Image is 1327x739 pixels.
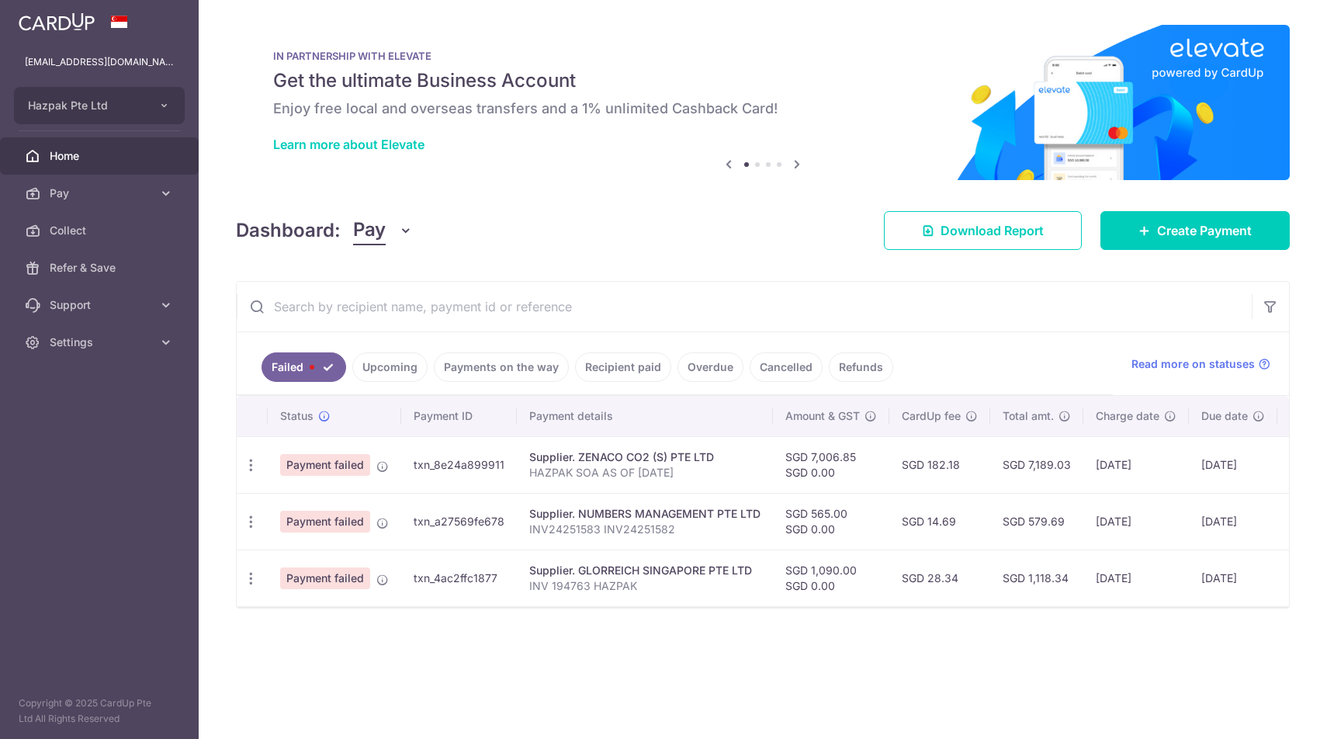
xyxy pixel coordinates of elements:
td: SGD 1,090.00 SGD 0.00 [773,550,889,606]
p: INV 194763 HAZPAK [529,578,761,594]
td: SGD 182.18 [889,436,990,493]
td: SGD 579.69 [990,493,1083,550]
h6: Enjoy free local and overseas transfers and a 1% unlimited Cashback Card! [273,99,1253,118]
button: Pay [353,216,413,245]
a: Payments on the way [434,352,569,382]
td: [DATE] [1189,550,1277,606]
div: Supplier. GLORREICH SINGAPORE PTE LTD [529,563,761,578]
p: [EMAIL_ADDRESS][DOMAIN_NAME] [25,54,174,70]
button: Hazpak Pte Ltd [14,87,185,124]
img: Bank Card [1282,569,1313,588]
td: [DATE] [1083,436,1189,493]
td: [DATE] [1083,493,1189,550]
td: SGD 14.69 [889,493,990,550]
span: Settings [50,335,152,350]
td: SGD 565.00 SGD 0.00 [773,493,889,550]
th: Payment details [517,396,773,436]
span: Read more on statuses [1131,356,1255,372]
img: CardUp [19,12,95,31]
span: Home [50,148,152,164]
td: txn_a27569fe678 [401,493,517,550]
span: CardUp fee [902,408,961,424]
a: Failed [262,352,346,382]
span: Charge date [1096,408,1159,424]
img: Bank Card [1282,512,1313,531]
td: SGD 7,006.85 SGD 0.00 [773,436,889,493]
td: SGD 7,189.03 [990,436,1083,493]
span: Payment failed [280,567,370,589]
span: Refer & Save [50,260,152,276]
p: INV24251583 INV24251582 [529,522,761,537]
td: txn_4ac2ffc1877 [401,550,517,606]
td: SGD 1,118.34 [990,550,1083,606]
a: Upcoming [352,352,428,382]
img: Renovation banner [236,25,1290,180]
span: Create Payment [1157,221,1252,240]
span: Total amt. [1003,408,1054,424]
span: Collect [50,223,152,238]
td: [DATE] [1189,436,1277,493]
img: Bank Card [1282,456,1313,474]
p: IN PARTNERSHIP WITH ELEVATE [273,50,1253,62]
div: Supplier. ZENACO CO2 (S) PTE LTD [529,449,761,465]
span: Payment failed [280,511,370,533]
a: Recipient paid [575,352,671,382]
span: Pay [353,216,386,245]
a: Refunds [829,352,893,382]
p: HAZPAK SOA AS OF [DATE] [529,465,761,481]
td: [DATE] [1189,493,1277,550]
a: Overdue [677,352,743,382]
span: Due date [1201,408,1248,424]
span: Support [50,297,152,313]
span: Payment failed [280,454,370,476]
a: Read more on statuses [1131,356,1270,372]
div: Supplier. NUMBERS MANAGEMENT PTE LTD [529,506,761,522]
a: Learn more about Elevate [273,137,424,152]
span: Download Report [941,221,1044,240]
span: Hazpak Pte Ltd [28,98,143,113]
a: Download Report [884,211,1082,250]
span: Status [280,408,314,424]
td: txn_8e24a899911 [401,436,517,493]
td: SGD 28.34 [889,550,990,606]
h5: Get the ultimate Business Account [273,68,1253,93]
span: Pay [50,186,152,201]
td: [DATE] [1083,550,1189,606]
a: Cancelled [750,352,823,382]
th: Payment ID [401,396,517,436]
a: Create Payment [1100,211,1290,250]
span: Amount & GST [785,408,860,424]
input: Search by recipient name, payment id or reference [237,282,1252,331]
h4: Dashboard: [236,217,341,245]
